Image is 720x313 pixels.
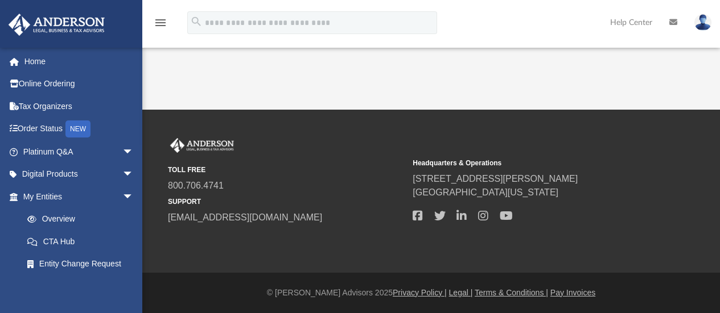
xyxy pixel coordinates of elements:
[168,212,322,222] a: [EMAIL_ADDRESS][DOMAIN_NAME]
[8,118,151,141] a: Order StatusNEW
[8,185,151,208] a: My Entitiesarrow_drop_down
[8,50,151,73] a: Home
[8,95,151,118] a: Tax Organizers
[413,174,578,183] a: [STREET_ADDRESS][PERSON_NAME]
[168,138,236,153] img: Anderson Advisors Platinum Portal
[550,288,595,297] a: Pay Invoices
[190,15,203,28] i: search
[694,14,711,31] img: User Pic
[16,253,151,276] a: Entity Change Request
[122,163,145,186] span: arrow_drop_down
[122,185,145,208] span: arrow_drop_down
[154,16,167,30] i: menu
[8,73,151,95] a: Online Ordering
[168,181,224,190] a: 800.706.4741
[413,158,649,168] small: Headquarters & Operations
[154,22,167,30] a: menu
[413,187,558,197] a: [GEOGRAPHIC_DATA][US_STATE]
[475,288,548,297] a: Terms & Conditions |
[142,287,720,299] div: © [PERSON_NAME] Advisors 2025
[5,14,108,36] img: Anderson Advisors Platinum Portal
[168,165,405,175] small: TOLL FREE
[16,208,151,231] a: Overview
[8,140,151,163] a: Platinum Q&Aarrow_drop_down
[393,288,447,297] a: Privacy Policy |
[65,120,90,137] div: NEW
[8,163,151,186] a: Digital Productsarrow_drop_down
[449,288,473,297] a: Legal |
[168,197,405,207] small: SUPPORT
[16,230,151,253] a: CTA Hub
[122,140,145,164] span: arrow_drop_down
